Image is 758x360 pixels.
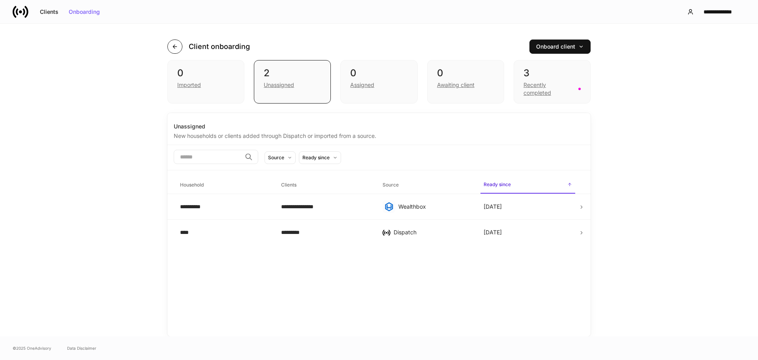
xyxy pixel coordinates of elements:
[174,130,584,140] div: New households or clients added through Dispatch or imported from a source.
[264,81,294,89] div: Unassigned
[64,6,105,18] button: Onboarding
[383,181,399,188] h6: Source
[484,203,502,211] p: [DATE]
[484,181,511,188] h6: Ready since
[437,81,475,89] div: Awaiting client
[177,81,201,89] div: Imported
[398,203,471,211] div: Wealthbox
[278,177,373,193] span: Clients
[299,151,341,164] button: Ready since
[281,181,296,188] h6: Clients
[379,177,474,193] span: Source
[480,177,575,194] span: Ready since
[264,67,321,79] div: 2
[523,81,574,97] div: Recently completed
[265,151,296,164] button: Source
[174,123,584,130] div: Unassigned
[69,9,100,15] div: Onboarding
[484,228,502,236] p: [DATE]
[67,345,96,351] a: Data Disclaimer
[350,81,374,89] div: Assigned
[177,177,272,193] span: Household
[254,60,331,104] div: 2Unassigned
[13,345,51,351] span: © 2025 OneAdvisory
[394,228,471,236] div: Dispatch
[167,60,244,104] div: 0Imported
[177,67,235,79] div: 0
[35,6,64,18] button: Clients
[268,154,284,161] div: Source
[529,40,591,54] button: Onboard client
[536,44,584,49] div: Onboard client
[514,60,591,104] div: 3Recently completed
[40,9,58,15] div: Clients
[523,67,581,79] div: 3
[427,60,504,104] div: 0Awaiting client
[189,42,250,51] h4: Client onboarding
[350,67,407,79] div: 0
[437,67,494,79] div: 0
[302,154,330,161] div: Ready since
[180,181,204,188] h6: Household
[340,60,417,104] div: 0Assigned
